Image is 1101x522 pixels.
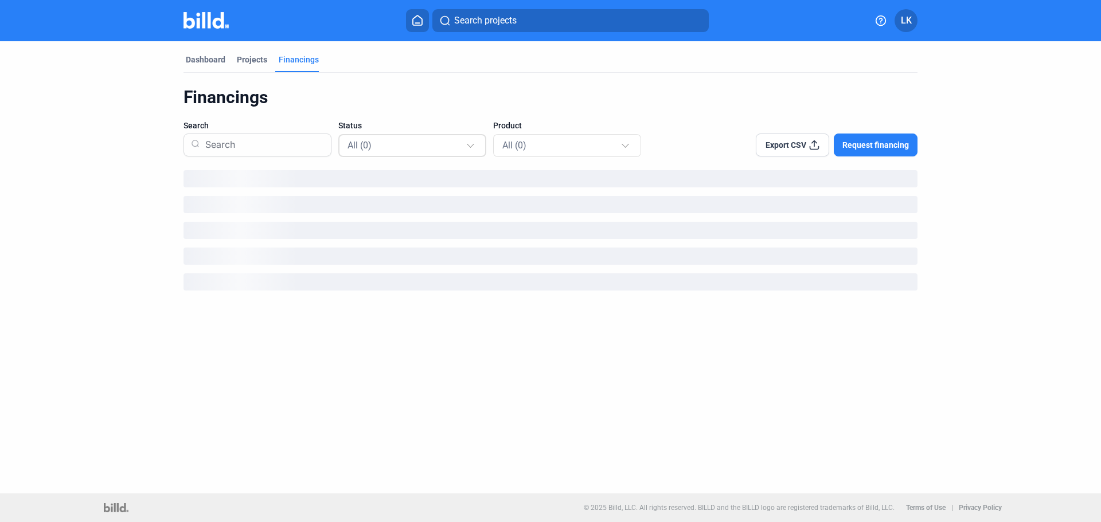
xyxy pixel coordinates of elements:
span: Request financing [842,139,909,151]
button: Request financing [834,134,918,156]
b: Terms of Use [906,504,946,512]
button: LK [895,9,918,32]
div: loading [183,222,918,239]
div: Dashboard [186,54,225,65]
span: Export CSV [766,139,806,151]
img: logo [104,503,128,512]
div: loading [183,196,918,213]
span: LK [901,14,912,28]
span: Search projects [454,14,517,28]
span: Product [493,120,522,131]
div: loading [183,273,918,291]
span: Status [338,120,362,131]
input: Search [201,130,324,160]
p: | [951,504,953,512]
button: Search projects [432,9,709,32]
div: Financings [279,54,319,65]
button: Export CSV [756,134,829,156]
span: All (0) [502,140,526,151]
img: Billd Company Logo [183,12,229,29]
span: All (0) [348,140,372,151]
span: Search [183,120,209,131]
div: loading [183,248,918,265]
p: © 2025 Billd, LLC. All rights reserved. BILLD and the BILLD logo are registered trademarks of Bil... [584,504,895,512]
div: loading [183,170,918,187]
b: Privacy Policy [959,504,1002,512]
div: Projects [237,54,267,65]
div: Financings [183,87,918,108]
